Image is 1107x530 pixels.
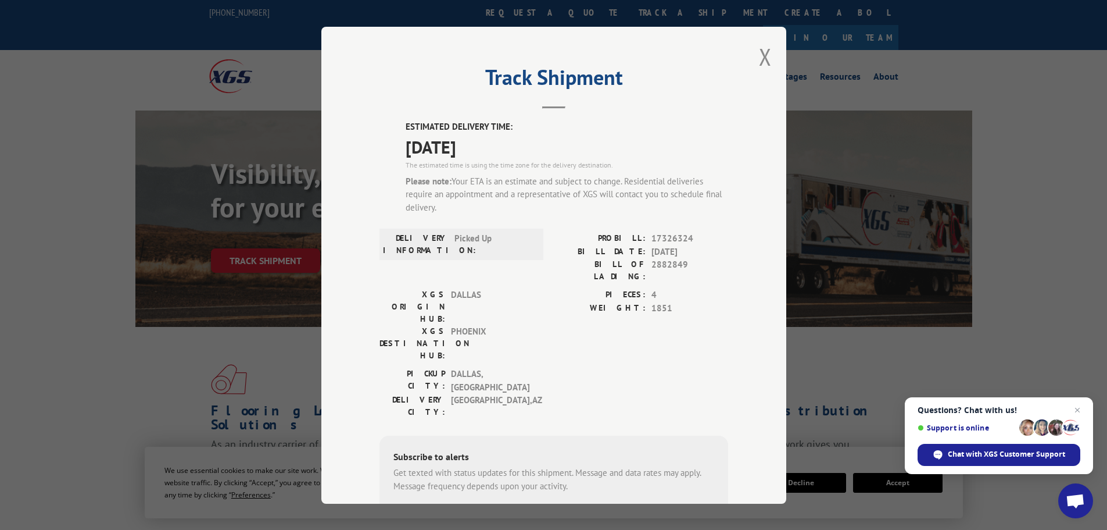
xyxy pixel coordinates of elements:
label: ESTIMATED DELIVERY TIME: [406,120,728,134]
span: 2882849 [651,258,728,283]
h2: Track Shipment [379,69,728,91]
div: The estimated time is using the time zone for the delivery destination. [406,159,728,170]
span: 4 [651,289,728,302]
label: DELIVERY INFORMATION: [383,232,449,257]
span: [DATE] [406,133,728,159]
span: Chat with XGS Customer Support [948,449,1065,460]
button: Close modal [759,41,772,72]
div: Subscribe to alerts [393,450,714,467]
span: PHOENIX [451,325,529,362]
div: Open chat [1058,483,1093,518]
span: Close chat [1070,403,1084,417]
span: Picked Up [454,232,533,257]
span: DALLAS , [GEOGRAPHIC_DATA] [451,368,529,394]
div: Get texted with status updates for this shipment. Message and data rates may apply. Message frequ... [393,467,714,493]
label: PICKUP CITY: [379,368,445,394]
span: Support is online [918,424,1015,432]
span: [GEOGRAPHIC_DATA] , AZ [451,394,529,418]
span: 1851 [651,301,728,315]
span: Questions? Chat with us! [918,405,1080,415]
strong: Please note: [406,175,452,186]
span: [DATE] [651,245,728,258]
span: DALLAS [451,289,529,325]
span: 17326324 [651,232,728,246]
label: WEIGHT: [554,301,646,315]
div: Chat with XGS Customer Support [918,444,1080,466]
div: Your ETA is an estimate and subject to change. Residential deliveries require an appointment and ... [406,175,728,214]
label: BILL DATE: [554,245,646,258]
label: XGS DESTINATION HUB: [379,325,445,362]
label: BILL OF LADING: [554,258,646,283]
label: XGS ORIGIN HUB: [379,289,445,325]
label: PROBILL: [554,232,646,246]
label: PIECES: [554,289,646,302]
label: DELIVERY CITY: [379,394,445,418]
